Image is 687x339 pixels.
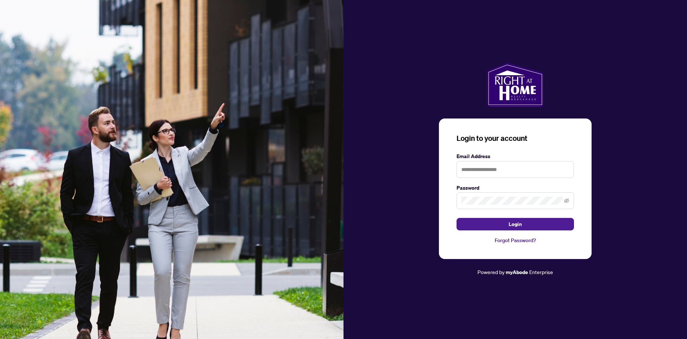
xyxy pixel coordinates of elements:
[529,269,553,275] span: Enterprise
[457,133,574,143] h3: Login to your account
[487,63,544,107] img: ma-logo
[564,198,569,203] span: eye-invisible
[457,218,574,230] button: Login
[457,152,574,160] label: Email Address
[506,268,528,276] a: myAbode
[509,218,522,230] span: Login
[457,236,574,244] a: Forgot Password?
[457,184,574,192] label: Password
[477,269,505,275] span: Powered by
